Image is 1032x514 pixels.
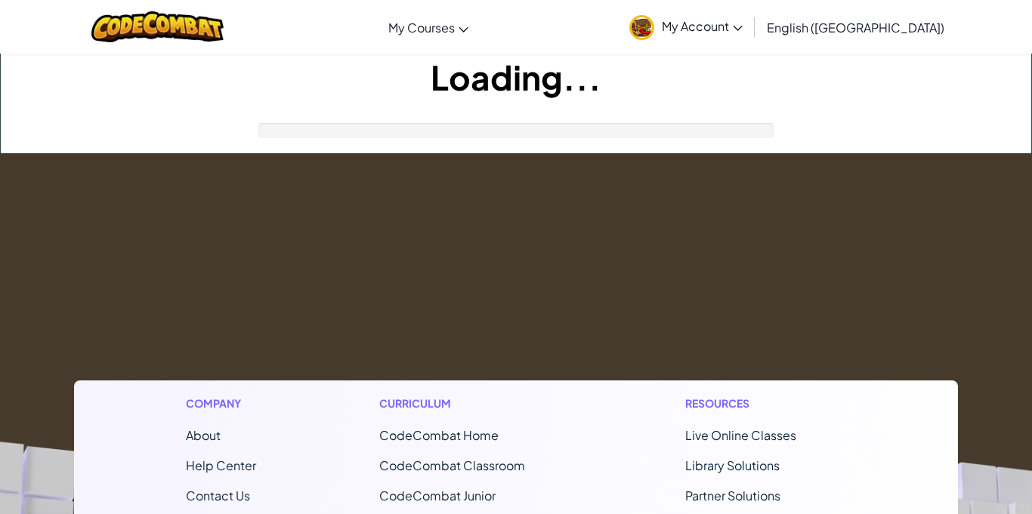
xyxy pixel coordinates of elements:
[662,18,743,34] span: My Account
[685,457,780,473] a: Library Solutions
[381,7,476,48] a: My Courses
[388,20,455,35] span: My Courses
[1,54,1031,100] h1: Loading...
[91,11,224,42] img: CodeCombat logo
[186,396,256,411] h1: Company
[767,20,944,35] span: English ([GEOGRAPHIC_DATA])
[186,457,256,473] a: Help Center
[685,488,780,503] a: Partner Solutions
[379,457,525,473] a: CodeCombat Classroom
[759,7,952,48] a: English ([GEOGRAPHIC_DATA])
[379,427,499,443] span: CodeCombat Home
[629,15,654,40] img: avatar
[685,396,846,411] h1: Resources
[685,427,796,443] a: Live Online Classes
[186,427,221,443] a: About
[379,488,496,503] a: CodeCombat Junior
[186,488,250,503] span: Contact Us
[622,3,750,51] a: My Account
[379,396,562,411] h1: Curriculum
